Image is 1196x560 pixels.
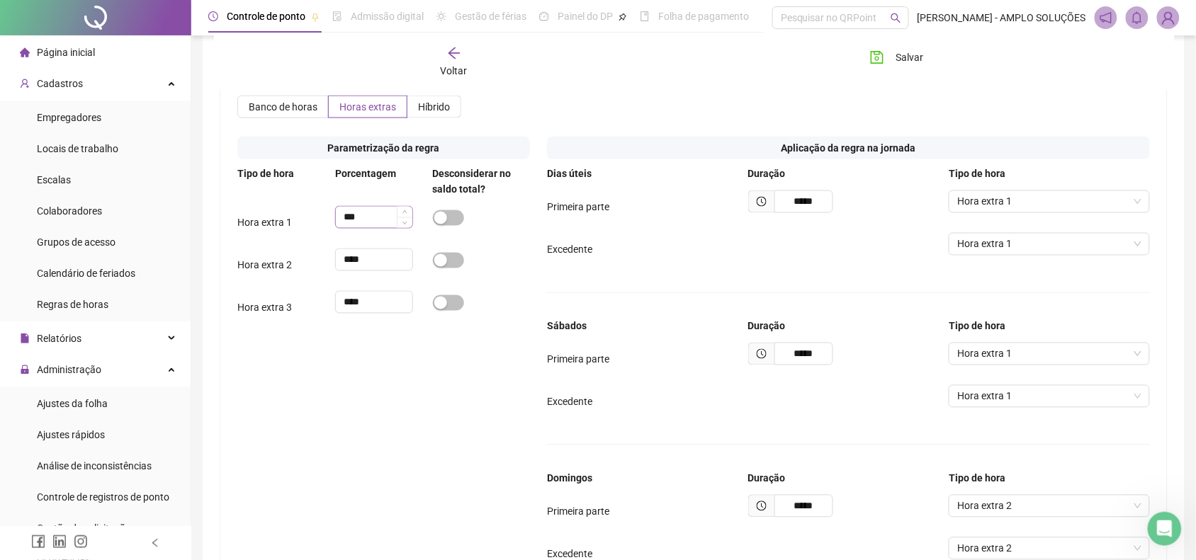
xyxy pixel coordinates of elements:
[957,496,1141,517] span: Hora extra 2
[436,11,446,21] span: sun
[237,302,292,314] span: Hora extra 3
[949,168,1005,180] span: Tipo de hora
[640,11,650,21] span: book
[547,354,609,365] span: Primeira parte
[52,535,67,549] span: linkedin
[447,46,461,60] span: arrow-left
[37,78,83,89] span: Cadastros
[37,491,169,503] span: Controle de registros de ponto
[547,549,592,560] span: Excedente
[237,217,292,229] span: Hora extra 1
[547,321,587,332] span: Sábados
[441,65,468,76] span: Voltar
[547,473,592,484] span: Domingos
[237,137,530,159] div: Parametrização da regra
[949,473,1005,484] span: Tipo de hora
[891,13,901,23] span: search
[37,205,102,217] span: Colaboradores
[37,460,152,472] span: Análise de inconsistências
[757,349,767,359] span: clock-circle
[402,210,407,215] span: up
[748,168,786,180] span: Duração
[896,50,923,65] span: Salvar
[658,11,749,22] span: Folha de pagamento
[37,47,95,58] span: Página inicial
[37,268,135,279] span: Calendário de feriados
[547,137,1150,159] div: Aplicação da regra na jornada
[74,535,88,549] span: instagram
[748,321,786,332] span: Duração
[957,191,1141,212] span: Hora extra 1
[397,217,412,228] span: Decrease Value
[37,522,135,534] span: Gestão de solicitações
[619,13,627,21] span: pushpin
[37,299,108,310] span: Regras de horas
[547,396,592,408] span: Excedente
[227,11,305,22] span: Controle de ponto
[20,47,30,57] span: home
[757,501,767,511] span: clock-circle
[1131,11,1144,24] span: bell
[918,10,1086,25] span: [PERSON_NAME] - AMPLO SOLUÇÕES
[1158,7,1179,28] img: 15382
[37,236,115,248] span: Grupos de acesso
[37,174,71,185] span: Escalas
[208,11,218,21] span: clock-circle
[237,168,294,180] span: Tipo de hora
[20,365,30,375] span: lock
[249,101,317,113] span: Banco de horas
[351,11,424,22] span: Admissão digital
[957,234,1141,255] span: Hora extra 1
[311,13,320,21] span: pushpin
[957,386,1141,407] span: Hora extra 1
[37,143,118,154] span: Locais de trabalho
[859,46,934,69] button: Salvar
[237,260,292,271] span: Hora extra 2
[332,11,342,21] span: file-done
[20,333,30,343] span: file
[748,473,786,484] span: Duração
[418,101,450,113] span: Híbrido
[547,506,609,518] span: Primeira parte
[37,429,105,440] span: Ajustes rápidos
[20,79,30,88] span: user-add
[539,11,549,21] span: dashboard
[547,202,609,213] span: Primeira parte
[339,101,396,113] span: Horas extras
[37,398,108,409] span: Ajustes da folha
[433,168,512,195] span: Desconsiderar no saldo total?
[949,321,1005,332] span: Tipo de hora
[37,112,101,123] span: Empregadores
[757,197,767,207] span: clock-circle
[1148,512,1182,546] iframe: Intercom live chat
[37,364,101,375] span: Administração
[957,343,1141,365] span: Hora extra 1
[37,333,81,344] span: Relatórios
[558,11,613,22] span: Painel do DP
[957,538,1141,559] span: Hora extra 2
[1100,11,1112,24] span: notification
[455,11,526,22] span: Gestão de férias
[547,244,592,256] span: Excedente
[31,535,45,549] span: facebook
[547,168,592,180] span: Dias úteis
[335,168,396,180] span: Porcentagem
[397,207,412,217] span: Increase Value
[150,538,160,548] span: left
[402,221,407,226] span: down
[870,50,884,64] span: save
